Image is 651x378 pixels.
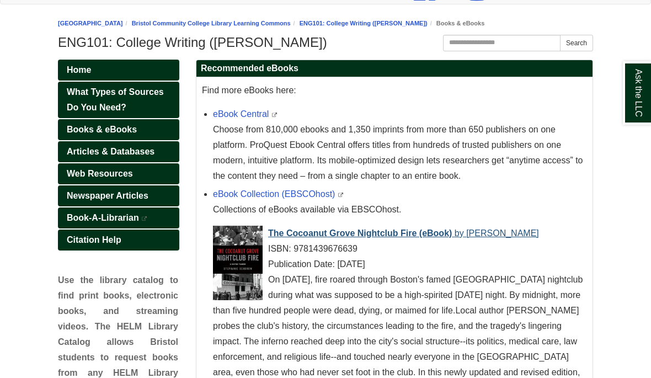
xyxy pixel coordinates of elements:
button: Search [560,35,593,51]
div: Publication Date: [DATE] [213,257,587,272]
a: Home [58,60,179,81]
li: Books & eBooks [428,18,485,29]
a: Citation Help [58,230,179,251]
span: Book-A-Librarian [67,213,139,222]
span: Articles & Databases [67,147,154,156]
span: [PERSON_NAME] [466,228,539,238]
a: Book-A-Librarian [58,207,179,228]
a: eBook Central [213,109,269,119]
h2: Recommended eBooks [196,60,593,77]
a: ENG101: College Writing ([PERSON_NAME]) [300,20,428,26]
nav: breadcrumb [58,18,593,29]
span: Web Resources [67,169,133,178]
a: Cover Art The Cocoanut Grove Nightclub Fire (eBook) by [PERSON_NAME] [268,228,539,238]
div: Choose from 810,000 ebooks and 1,350 imprints from more than 650 publishers on one platform. ProQ... [213,122,587,184]
a: Newspaper Articles [58,185,179,206]
a: Bristol Community College Library Learning Commons [132,20,291,26]
img: Cover Art [213,226,263,300]
div: Collections of eBooks available via EBSCOhost. [213,202,587,217]
a: Books & eBooks [58,119,179,140]
a: What Types of Sources Do You Need? [58,82,179,118]
span: Newspaper Articles [67,191,148,200]
span: The Cocoanut Grove Nightclub Fire (eBook) [268,228,452,238]
i: This link opens in a new window [271,113,278,118]
i: This link opens in a new window [338,193,344,198]
span: Home [67,65,91,74]
div: ISBN: 9781439676639 [213,241,587,257]
span: by [455,228,464,238]
a: Articles & Databases [58,141,179,162]
a: eBook Collection (EBSCOhost) [213,189,335,199]
a: [GEOGRAPHIC_DATA] [58,20,123,26]
h1: ENG101: College Writing ([PERSON_NAME]) [58,35,593,50]
span: Books & eBooks [67,125,137,134]
i: This link opens in a new window [141,216,148,221]
span: Find more eBooks here: [202,86,296,95]
span: Citation Help [67,235,121,244]
span: What Types of Sources Do You Need? [67,87,164,112]
a: Web Resources [58,163,179,184]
